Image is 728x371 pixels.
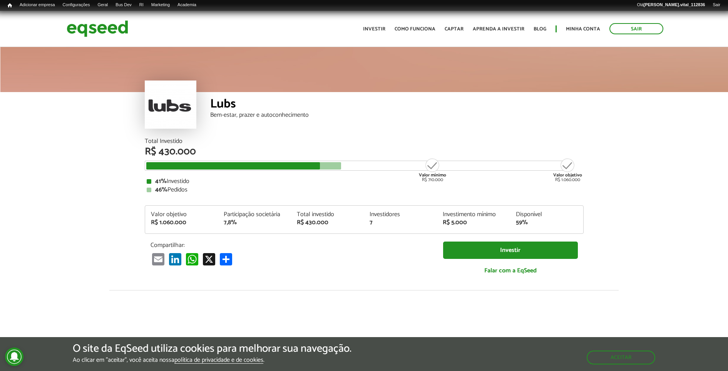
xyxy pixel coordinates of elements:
div: Investimento mínimo [443,212,504,218]
strong: [PERSON_NAME].vital_112836 [644,2,705,7]
a: Marketing [147,2,174,8]
div: R$ 1.060.000 [553,158,582,182]
a: Olá[PERSON_NAME].vital_112836 [633,2,709,8]
a: Sair [709,2,724,8]
a: Geral [94,2,112,8]
a: Sair [609,23,663,34]
a: Captar [445,27,464,32]
a: política de privacidade e de cookies [174,357,263,364]
div: R$ 710.000 [418,158,447,182]
a: Como funciona [395,27,435,32]
a: WhatsApp [184,253,200,265]
div: R$ 5.000 [443,220,504,226]
strong: Valor mínimo [419,171,446,179]
div: 7,8% [224,220,285,226]
a: RI [136,2,147,8]
div: Investidores [370,212,431,218]
div: R$ 430.000 [297,220,358,226]
div: Pedidos [147,187,582,193]
div: Bem-estar, prazer e autoconhecimento [210,112,584,118]
div: Investido [147,178,582,185]
a: Bus Dev [112,2,136,8]
strong: 41% [155,176,167,186]
div: 59% [516,220,577,226]
a: Investir [363,27,385,32]
div: Disponível [516,212,577,218]
a: Blog [534,27,546,32]
div: R$ 1.060.000 [151,220,213,226]
div: 7 [370,220,431,226]
img: EqSeed [67,18,128,39]
a: LinkedIn [167,253,183,265]
a: Investir [443,242,578,259]
div: Valor objetivo [151,212,213,218]
div: R$ 430.000 [145,147,584,157]
p: Ao clicar em "aceitar", você aceita nossa . [73,356,351,364]
div: Participação societária [224,212,285,218]
strong: Valor objetivo [553,171,582,179]
a: Início [4,2,16,9]
h5: O site da EqSeed utiliza cookies para melhorar sua navegação. [73,343,351,355]
button: Aceitar [587,351,655,364]
a: Aprenda a investir [473,27,524,32]
a: Compartilhar [218,253,234,265]
a: Falar com a EqSeed [443,263,578,279]
a: Email [151,253,166,265]
div: Lubs [210,98,584,112]
a: Configurações [59,2,94,8]
p: Compartilhar: [151,242,432,249]
a: Academia [174,2,200,8]
div: Total Investido [145,138,584,144]
div: Total investido [297,212,358,218]
a: X [201,253,217,265]
a: Minha conta [566,27,600,32]
strong: 46% [155,185,167,195]
a: Adicionar empresa [16,2,59,8]
span: Início [8,3,12,8]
